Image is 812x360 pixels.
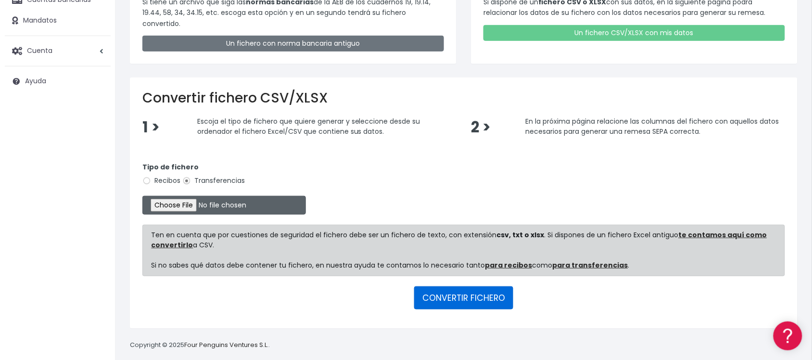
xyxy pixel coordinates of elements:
a: para recibos [485,260,533,270]
h2: Convertir fichero CSV/XLSX [142,90,785,106]
a: Un fichero CSV/XLSX con mis datos [483,25,785,41]
a: te contamos aquí como convertirlo [152,230,767,250]
button: CONVERTIR FICHERO [414,286,513,309]
strong: Tipo de fichero [142,162,199,172]
strong: csv, txt o xlsx [497,230,545,240]
a: Cuenta [5,41,111,61]
div: Ten en cuenta que por cuestiones de seguridad el fichero debe ser un fichero de texto, con extens... [142,225,785,276]
label: Transferencias [182,176,245,186]
label: Recibos [142,176,180,186]
a: Mandatos [5,11,111,31]
span: Escoja el tipo de fichero que quiere generar y seleccione desde su ordenador el fichero Excel/CSV... [197,116,420,137]
span: 2 > [471,117,491,138]
a: para transferencias [553,260,628,270]
a: Ayuda [5,71,111,91]
span: Cuenta [27,46,52,55]
span: Ayuda [25,77,46,86]
a: Un fichero con norma bancaria antiguo [142,36,444,51]
span: 1 > [142,117,160,138]
a: Four Penguins Ventures S.L. [184,340,268,349]
span: En la próxima página relacione las columnas del fichero con aquellos datos necesarios para genera... [526,116,779,137]
p: Copyright © 2025 . [130,340,270,350]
